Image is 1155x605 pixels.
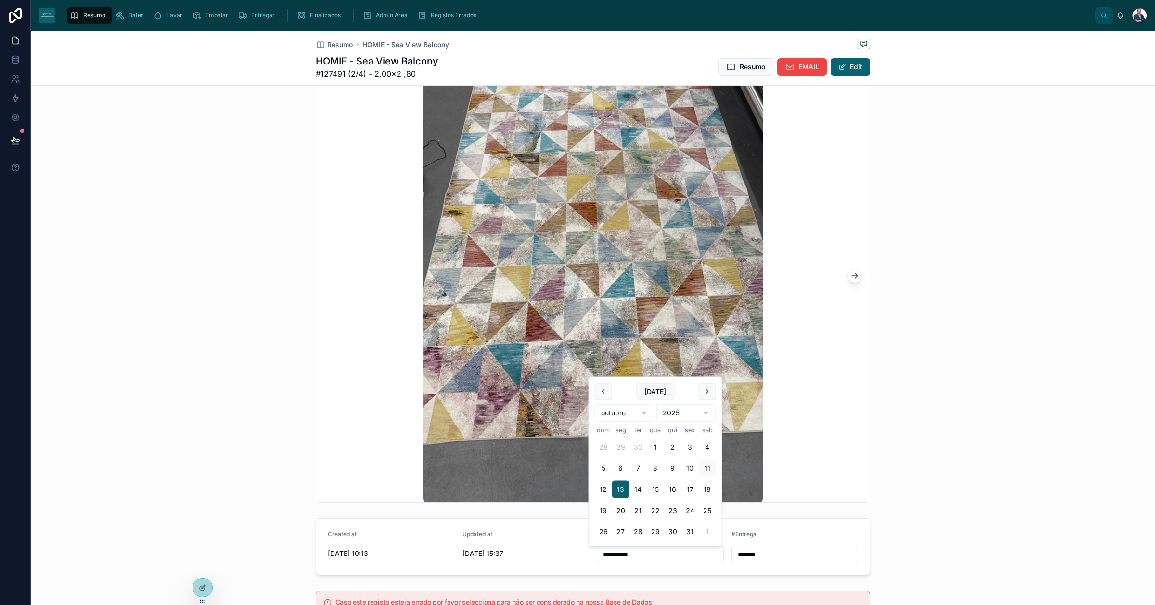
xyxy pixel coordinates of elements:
[699,425,716,435] th: sábado
[328,530,357,538] span: Created at
[328,549,455,558] span: [DATE] 10:13
[83,12,105,19] span: Resumo
[664,438,681,456] button: quinta-feira, 2 de outubro de 2025
[681,438,699,456] button: sexta-feira, 3 de outubro de 2025
[205,12,228,19] span: Embalar
[595,523,612,541] button: domingo, 26 de outubro de 2025
[612,460,629,477] button: segunda-feira, 6 de outubro de 2025
[699,460,716,477] button: Today, sábado, 11 de outubro de 2025
[681,425,699,435] th: sexta-feira
[647,523,664,541] button: quarta-feira, 29 de outubro de 2025
[167,12,182,19] span: Lavar
[629,523,647,541] button: terça-feira, 28 de outubro de 2025
[251,12,275,19] span: Entregar
[310,12,341,19] span: Finalizados
[831,58,870,76] button: Edit
[316,40,353,50] a: Resumo
[718,58,773,76] button: Resumo
[681,460,699,477] button: sexta-feira, 10 de outubro de 2025
[731,530,757,538] span: #Entrega
[647,438,664,456] button: quarta-feira, 1 de outubro de 2025
[629,438,647,456] button: terça-feira, 30 de setembro de 2025
[647,502,664,519] button: quarta-feira, 22 de outubro de 2025
[699,502,716,519] button: sábado, 25 de outubro de 2025
[595,425,612,435] th: domingo
[67,7,112,24] a: Resumo
[595,438,612,456] button: domingo, 28 de setembro de 2025
[294,7,347,24] a: Finalizados
[362,40,449,50] a: HOMIE - Sea View Balcony
[38,8,55,23] img: App logo
[189,7,235,24] a: Embalar
[423,50,763,502] img: image.jpg
[664,502,681,519] button: quinta-feira, 23 de outubro de 2025
[612,481,629,498] button: segunda-feira, 13 de outubro de 2025, selected
[431,12,476,19] span: Registos Errados
[699,481,716,498] button: sábado, 18 de outubro de 2025
[664,481,681,498] button: quinta-feira, 16 de outubro de 2025
[740,62,765,72] span: Resumo
[612,502,629,519] button: segunda-feira, 20 de outubro de 2025
[112,7,150,24] a: Bater
[235,7,282,24] a: Entregar
[359,7,414,24] a: Admin Area
[629,425,647,435] th: terça-feira
[376,12,408,19] span: Admin Area
[612,523,629,541] button: segunda-feira, 27 de outubro de 2025
[699,523,716,541] button: sábado, 1 de novembro de 2025
[664,460,681,477] button: quinta-feira, 9 de outubro de 2025
[647,481,664,498] button: quarta-feira, 15 de outubro de 2025
[664,523,681,541] button: quinta-feira, 30 de outubro de 2025
[595,481,612,498] button: domingo, 12 de outubro de 2025
[128,12,143,19] span: Bater
[63,5,1095,26] div: scrollable content
[777,58,827,76] button: EMAIL
[595,425,716,541] table: outubro 2025
[595,502,612,519] button: domingo, 19 de outubro de 2025
[462,530,492,538] span: Updated at
[629,481,647,498] button: terça-feira, 14 de outubro de 2025
[629,460,647,477] button: terça-feira, 7 de outubro de 2025
[595,460,612,477] button: domingo, 5 de outubro de 2025
[612,425,629,435] th: segunda-feira
[316,68,438,79] span: #127491 (2/4) - 2,00×2 ,80
[612,438,629,456] button: segunda-feira, 29 de setembro de 2025
[681,502,699,519] button: sexta-feira, 24 de outubro de 2025
[316,54,438,68] h1: HOMIE - Sea View Balcony
[327,40,353,50] span: Resumo
[636,383,674,400] button: [DATE]
[798,62,819,72] span: EMAIL
[647,425,664,435] th: quarta-feira
[629,502,647,519] button: terça-feira, 21 de outubro de 2025
[414,7,483,24] a: Registos Errados
[462,549,590,558] span: [DATE] 15:37
[681,523,699,541] button: sexta-feira, 31 de outubro de 2025
[150,7,189,24] a: Lavar
[647,460,664,477] button: quarta-feira, 8 de outubro de 2025
[699,438,716,456] button: sábado, 4 de outubro de 2025
[681,481,699,498] button: sexta-feira, 17 de outubro de 2025
[664,425,681,435] th: quinta-feira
